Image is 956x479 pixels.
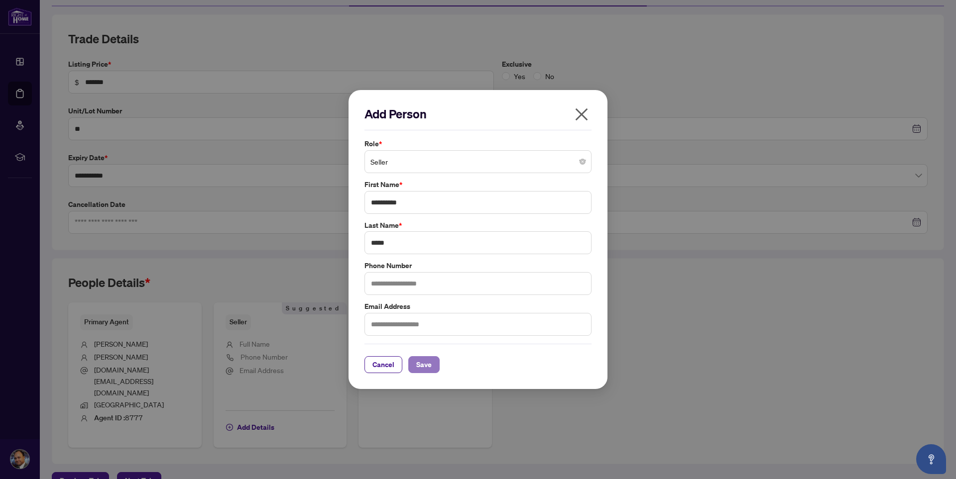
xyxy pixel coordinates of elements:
[408,356,440,373] button: Save
[580,159,586,165] span: close-circle
[364,179,592,190] label: First Name
[364,260,592,271] label: Phone Number
[916,444,946,474] button: Open asap
[364,106,592,122] h2: Add Person
[574,106,590,122] span: close
[364,356,402,373] button: Cancel
[364,220,592,231] label: Last Name
[372,357,394,373] span: Cancel
[364,138,592,149] label: Role
[364,301,592,312] label: Email Address
[416,357,432,373] span: Save
[370,152,586,171] span: Seller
